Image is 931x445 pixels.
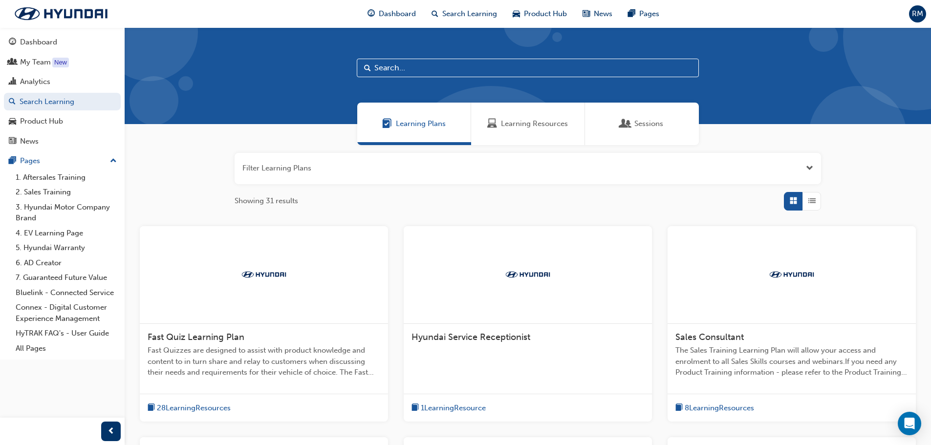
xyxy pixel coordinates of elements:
[634,118,663,129] span: Sessions
[4,152,121,170] button: Pages
[524,8,567,20] span: Product Hub
[621,118,630,129] span: Sessions
[9,38,16,47] span: guage-icon
[513,8,520,20] span: car-icon
[148,345,380,378] span: Fast Quizzes are designed to assist with product knowledge and content to in turn share and relay...
[432,8,438,20] span: search-icon
[909,5,926,22] button: RM
[4,53,121,71] a: My Team
[12,255,121,271] a: 6. AD Creator
[668,226,916,422] a: TrakSales ConsultantThe Sales Training Learning Plan will allow your access and enrolment to all ...
[424,4,505,24] a: search-iconSearch Learning
[4,33,121,51] a: Dashboard
[379,8,416,20] span: Dashboard
[912,8,923,20] span: RM
[108,425,115,438] span: prev-icon
[237,270,291,279] img: Trak
[594,8,612,20] span: News
[52,58,69,67] div: Tooltip anchor
[501,118,568,129] span: Learning Resources
[20,155,40,167] div: Pages
[501,270,555,279] img: Trak
[806,163,813,174] button: Open the filter
[382,118,392,129] span: Learning Plans
[411,402,419,414] span: book-icon
[9,58,16,67] span: people-icon
[487,118,497,129] span: Learning Resources
[790,195,797,207] span: Grid
[675,402,683,414] span: book-icon
[12,240,121,255] a: 5. Hyundai Warranty
[12,170,121,185] a: 1. Aftersales Training
[411,332,530,342] span: Hyundai Service Receptionist
[9,78,16,86] span: chart-icon
[685,403,754,414] span: 8 Learning Resources
[675,332,744,342] span: Sales Consultant
[20,76,50,87] div: Analytics
[675,402,754,414] button: book-icon8LearningResources
[12,200,121,226] a: 3. Hyundai Motor Company Brand
[396,118,446,129] span: Learning Plans
[4,93,121,111] a: Search Learning
[583,8,590,20] span: news-icon
[765,270,819,279] img: Trak
[404,226,652,422] a: TrakHyundai Service Receptionistbook-icon1LearningResource
[364,63,371,74] span: Search
[808,195,816,207] span: List
[4,31,121,152] button: DashboardMy TeamAnalyticsSearch LearningProduct HubNews
[12,285,121,300] a: Bluelink - Connected Service
[20,37,57,48] div: Dashboard
[357,103,471,145] a: Learning PlansLearning Plans
[368,8,375,20] span: guage-icon
[620,4,667,24] a: pages-iconPages
[639,8,659,20] span: Pages
[575,4,620,24] a: news-iconNews
[505,4,575,24] a: car-iconProduct Hub
[4,132,121,150] a: News
[235,195,298,207] span: Showing 31 results
[471,103,585,145] a: Learning ResourcesLearning Resources
[628,8,635,20] span: pages-icon
[4,112,121,130] a: Product Hub
[148,332,244,342] span: Fast Quiz Learning Plan
[585,103,699,145] a: SessionsSessions
[12,300,121,326] a: Connex - Digital Customer Experience Management
[411,402,486,414] button: book-icon1LearningResource
[4,73,121,91] a: Analytics
[360,4,424,24] a: guage-iconDashboard
[157,403,231,414] span: 28 Learning Resources
[140,226,388,422] a: TrakFast Quiz Learning PlanFast Quizzes are designed to assist with product knowledge and content...
[148,402,231,414] button: book-icon28LearningResources
[9,117,16,126] span: car-icon
[12,341,121,356] a: All Pages
[9,137,16,146] span: news-icon
[12,226,121,241] a: 4. EV Learning Page
[148,402,155,414] span: book-icon
[9,157,16,166] span: pages-icon
[110,155,117,168] span: up-icon
[9,98,16,106] span: search-icon
[5,3,117,24] img: Trak
[357,59,699,77] input: Search...
[12,326,121,341] a: HyTRAK FAQ's - User Guide
[442,8,497,20] span: Search Learning
[898,412,921,435] div: Open Intercom Messenger
[20,116,63,127] div: Product Hub
[12,270,121,285] a: 7. Guaranteed Future Value
[12,185,121,200] a: 2. Sales Training
[421,403,486,414] span: 1 Learning Resource
[20,57,51,68] div: My Team
[20,136,39,147] div: News
[675,345,908,378] span: The Sales Training Learning Plan will allow your access and enrolment to all Sales Skills courses...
